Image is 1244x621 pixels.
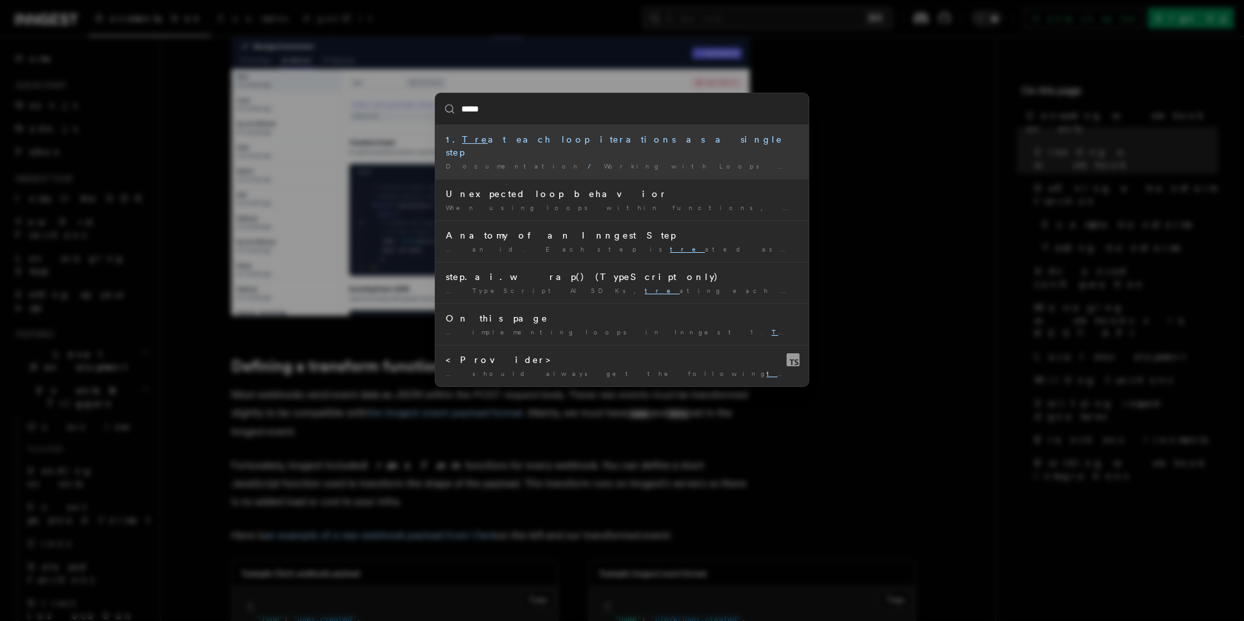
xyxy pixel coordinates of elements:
[588,162,599,170] span: /
[604,162,872,170] span: Working with Loops in Inngest
[772,328,802,336] mark: Tre
[446,369,798,379] div: … should always get the following e as children: The <Provider …
[446,270,798,283] div: step.ai.wrap() (TypeScript only)
[446,187,798,200] div: Unexpected loop behavior
[446,327,798,337] div: … implementing loops in Inngest 1. at each loop iterations as …
[670,245,705,253] mark: tre
[446,244,798,254] div: … an id. Each step is ated as a discrete task …
[446,286,798,296] div: … TypeScript AI SDKs, ating each inference call as …
[446,162,582,170] span: Documentation
[446,312,798,325] div: On this page
[446,133,798,159] div: 1. at each loop iterations as a single step
[446,229,798,242] div: Anatomy of an Inngest Step
[462,134,488,145] mark: Tre
[766,369,801,377] mark: tre
[446,353,798,366] div: <Provider>
[645,287,680,294] mark: tre
[446,203,798,213] div: When using loops within functions, it is recommended to at …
